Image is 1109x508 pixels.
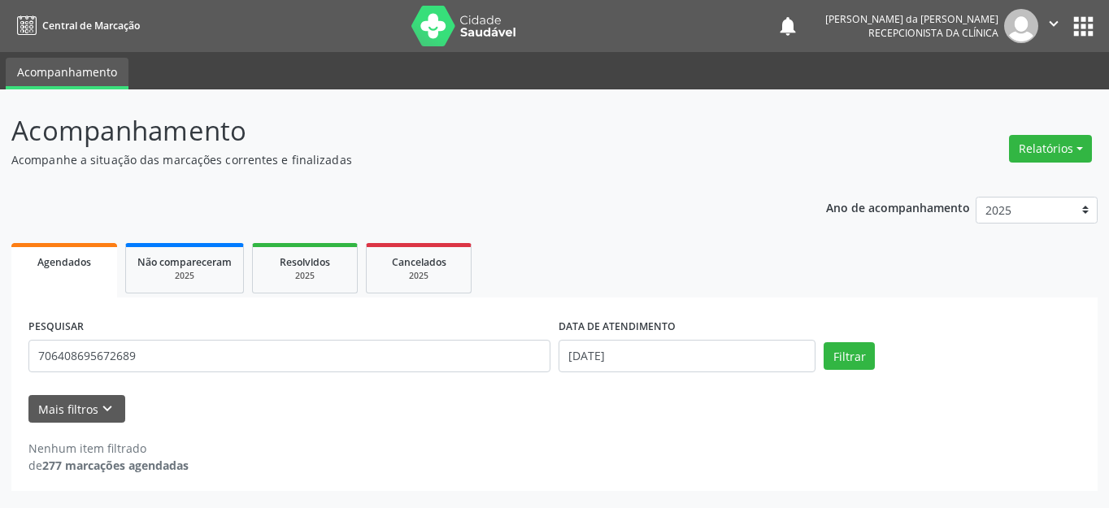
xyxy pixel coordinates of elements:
[28,457,189,474] div: de
[1045,15,1063,33] i: 
[28,315,84,340] label: PESQUISAR
[559,340,815,372] input: Selecione um intervalo
[264,270,346,282] div: 2025
[1004,9,1038,43] img: img
[37,255,91,269] span: Agendados
[868,26,998,40] span: Recepcionista da clínica
[378,270,459,282] div: 2025
[1038,9,1069,43] button: 
[28,340,550,372] input: Nome, CNS
[1009,135,1092,163] button: Relatórios
[1069,12,1098,41] button: apps
[98,400,116,418] i: keyboard_arrow_down
[42,458,189,473] strong: 277 marcações agendadas
[826,197,970,217] p: Ano de acompanhamento
[28,395,125,423] button: Mais filtroskeyboard_arrow_down
[824,342,875,370] button: Filtrar
[42,19,140,33] span: Central de Marcação
[6,58,128,89] a: Acompanhamento
[28,440,189,457] div: Nenhum item filtrado
[776,15,799,37] button: notifications
[11,111,772,151] p: Acompanhamento
[559,315,676,340] label: DATA DE ATENDIMENTO
[137,270,232,282] div: 2025
[392,255,446,269] span: Cancelados
[137,255,232,269] span: Não compareceram
[280,255,330,269] span: Resolvidos
[825,12,998,26] div: [PERSON_NAME] da [PERSON_NAME]
[11,151,772,168] p: Acompanhe a situação das marcações correntes e finalizadas
[11,12,140,39] a: Central de Marcação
